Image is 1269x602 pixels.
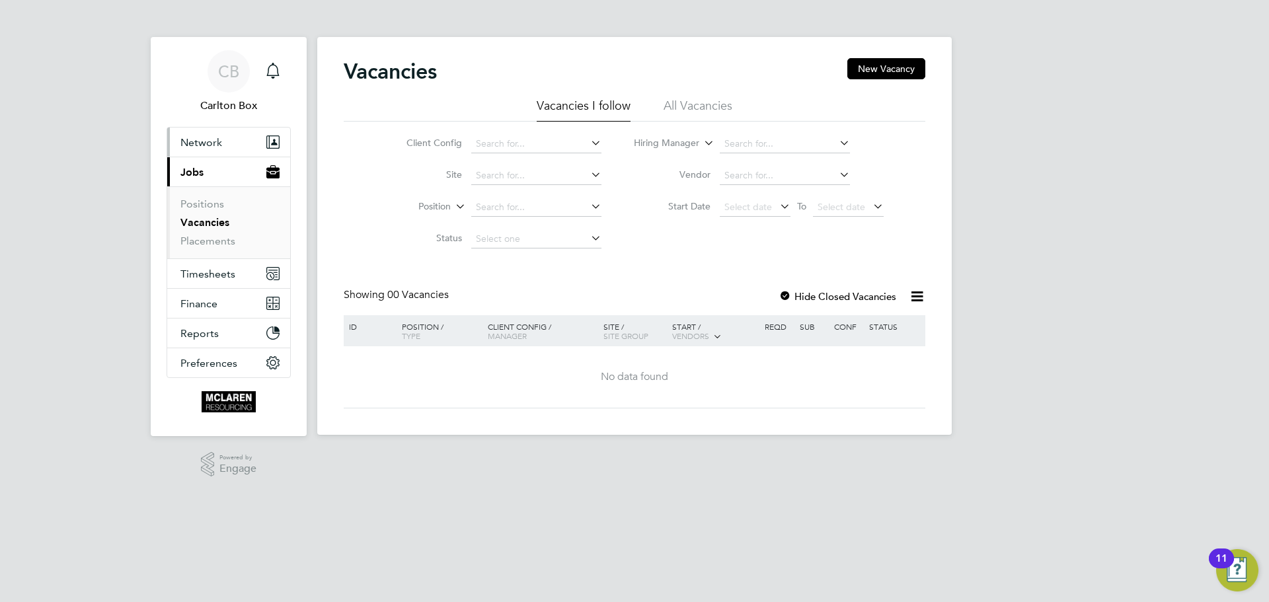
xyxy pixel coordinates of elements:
span: Select date [818,201,865,213]
a: Positions [180,198,224,210]
span: CB [218,63,239,80]
div: ID [346,315,392,338]
span: Jobs [180,166,204,178]
input: Search for... [471,135,601,153]
li: All Vacancies [664,98,732,122]
label: Start Date [634,200,711,212]
img: mclaren-logo-retina.png [202,391,255,412]
a: CBCarlton Box [167,50,291,114]
span: Preferences [180,357,237,369]
span: Carlton Box [167,98,291,114]
span: Timesheets [180,268,235,280]
span: Vendors [672,330,709,341]
span: Network [180,136,222,149]
button: Timesheets [167,259,290,288]
button: Finance [167,289,290,318]
input: Search for... [471,167,601,185]
label: Status [386,232,462,244]
div: Jobs [167,186,290,258]
span: Engage [219,463,256,474]
button: Jobs [167,157,290,186]
input: Search for... [471,198,601,217]
label: Client Config [386,137,462,149]
div: Conf [831,315,865,338]
a: Placements [180,235,235,247]
div: No data found [346,370,923,384]
div: Client Config / [484,315,600,347]
span: 00 Vacancies [387,288,449,301]
label: Hide Closed Vacancies [779,290,896,303]
span: Manager [488,330,527,341]
button: Reports [167,319,290,348]
div: Sub [796,315,831,338]
div: 11 [1215,558,1227,576]
input: Select one [471,230,601,248]
h2: Vacancies [344,58,437,85]
span: Select date [724,201,772,213]
li: Vacancies I follow [537,98,631,122]
div: Status [866,315,923,338]
div: Showing [344,288,451,302]
a: Go to home page [167,391,291,412]
div: Position / [392,315,484,347]
span: Site Group [603,330,648,341]
label: Position [375,200,451,213]
button: Preferences [167,348,290,377]
div: Site / [600,315,670,347]
div: Reqd [761,315,796,338]
a: Powered byEngage [201,452,257,477]
a: Vacancies [180,216,229,229]
label: Vendor [634,169,711,180]
button: Network [167,128,290,157]
div: Start / [669,315,761,348]
input: Search for... [720,167,850,185]
input: Search for... [720,135,850,153]
span: Type [402,330,420,341]
span: Reports [180,327,219,340]
span: To [793,198,810,215]
nav: Main navigation [151,37,307,436]
label: Site [386,169,462,180]
span: Powered by [219,452,256,463]
button: Open Resource Center, 11 new notifications [1216,549,1258,591]
label: Hiring Manager [623,137,699,150]
span: Finance [180,297,217,310]
button: New Vacancy [847,58,925,79]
